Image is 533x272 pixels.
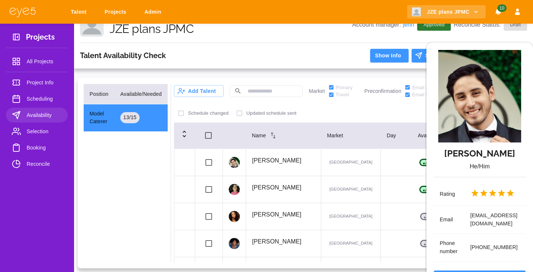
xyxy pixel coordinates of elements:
[465,206,526,234] td: [EMAIL_ADDRESS][DOMAIN_NAME]
[465,234,526,261] td: [PHONE_NUMBER]
[66,5,94,19] a: Talent
[434,148,526,159] h5: [PERSON_NAME]
[492,5,505,19] button: Notifications
[434,183,465,206] td: Rating
[497,4,506,12] span: 10
[100,5,134,19] a: Projects
[434,234,465,261] td: Phone number
[9,7,36,17] img: eye5
[434,206,465,234] td: Email
[407,5,486,19] button: JZE plans JPMC
[434,162,526,171] p: He/Him
[412,7,421,16] img: Client logo
[438,50,521,142] img: a0d1ca00-77b3-11f0-b8fc-753b677cdeb3
[140,5,169,19] a: Admin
